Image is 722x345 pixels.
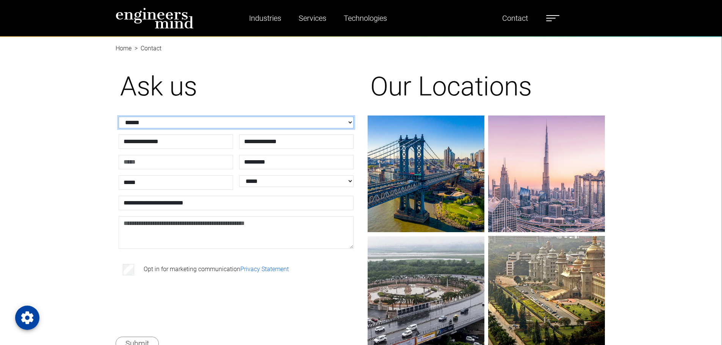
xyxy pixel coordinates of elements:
[120,70,352,102] h1: Ask us
[296,9,329,27] a: Services
[116,8,194,29] img: logo
[368,116,484,232] img: gif
[116,45,132,52] a: Home
[132,44,161,53] li: Contact
[499,9,531,27] a: Contact
[341,9,390,27] a: Technologies
[246,9,284,27] a: Industries
[116,36,607,45] nav: breadcrumb
[370,70,602,102] h1: Our Locations
[488,116,605,232] img: gif
[144,265,289,274] label: Opt in for marketing communication
[240,265,289,273] a: Privacy Statement
[120,289,235,318] iframe: reCAPTCHA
